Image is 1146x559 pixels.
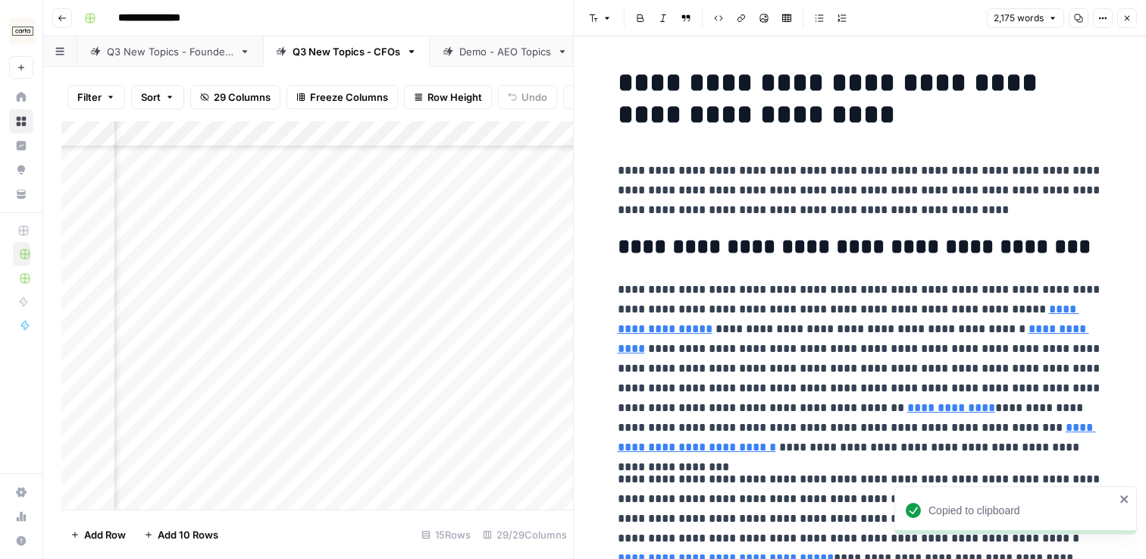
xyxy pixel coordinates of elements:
button: 29 Columns [190,85,280,109]
span: 2,175 words [994,11,1044,25]
button: Sort [131,85,184,109]
img: Carta Logo [9,17,36,45]
a: Q3 New Topics - Founders [77,36,263,67]
span: Sort [141,90,161,105]
button: 2,175 words [987,8,1064,28]
span: Add Row [84,527,126,542]
span: Filter [77,90,102,105]
div: 15 Rows [415,523,477,547]
button: Help + Support [9,529,33,553]
a: Settings [9,480,33,504]
div: 29/29 Columns [477,523,573,547]
a: Browse [9,109,33,133]
a: Opportunities [9,158,33,182]
button: close [1119,493,1130,505]
button: Workspace: Carta [9,12,33,50]
span: 29 Columns [214,90,271,105]
div: Demo - AEO Topics [459,44,551,59]
span: Freeze Columns [310,90,388,105]
a: Q3 New Topics - CFOs [263,36,430,67]
div: Q3 New Topics - Founders [107,44,233,59]
button: Row Height [404,85,492,109]
a: Home [9,85,33,109]
button: Filter [67,85,125,109]
a: Demo - AEO Topics [430,36,581,67]
button: Undo [498,85,557,109]
a: Your Data [9,182,33,206]
button: Add Row [61,523,135,547]
a: Usage [9,504,33,529]
div: Copied to clipboard [928,503,1115,518]
div: Q3 New Topics - CFOs [293,44,400,59]
span: Row Height [427,90,482,105]
a: Insights [9,133,33,158]
span: Undo [521,90,547,105]
button: Freeze Columns [286,85,398,109]
button: Add 10 Rows [135,523,227,547]
span: Add 10 Rows [158,527,218,542]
